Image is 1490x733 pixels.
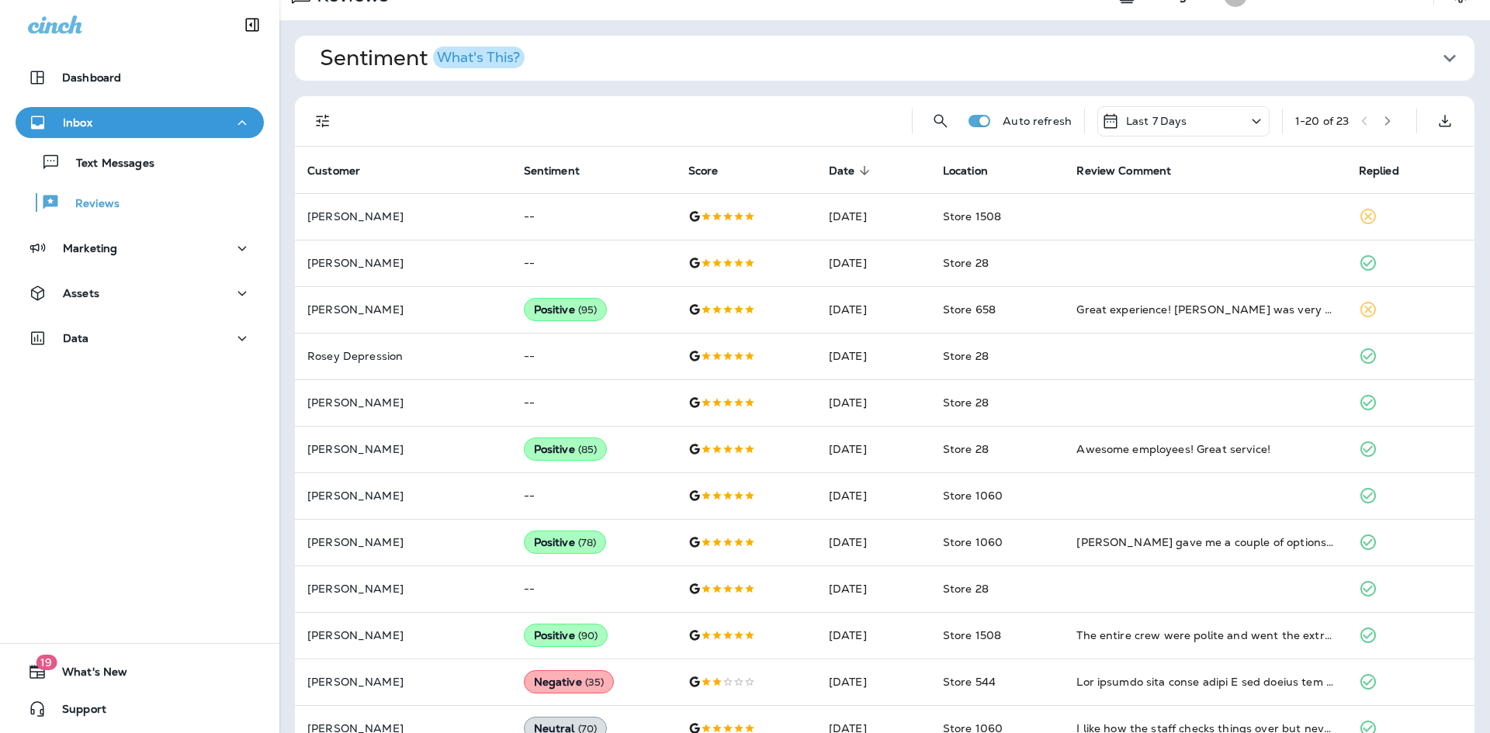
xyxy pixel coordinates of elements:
p: [PERSON_NAME] [307,676,499,688]
span: Sentiment [524,164,580,178]
span: Store 658 [943,303,996,316]
span: Store 1508 [943,209,1001,223]
span: 19 [36,655,57,670]
td: [DATE] [816,472,930,519]
div: What's This? [437,50,520,64]
td: [DATE] [816,240,930,286]
button: Text Messages [16,146,264,178]
h1: Sentiment [320,45,525,71]
span: What's New [47,666,127,684]
button: Collapse Sidebar [230,9,274,40]
td: [DATE] [816,519,930,565]
p: Dashboard [62,71,121,84]
span: Store 1060 [943,489,1003,503]
p: [PERSON_NAME] [307,583,499,595]
span: Sentiment [524,164,600,178]
td: [DATE] [816,565,930,612]
div: Positive [524,624,608,647]
td: -- [511,333,676,379]
span: ( 85 ) [578,443,598,456]
div: The service went great until I was paying and looked at my paper work and found that they had ent... [1076,674,1333,690]
td: -- [511,379,676,426]
span: Review Comment [1076,164,1191,178]
td: [DATE] [816,659,930,705]
span: Store 28 [943,396,989,410]
button: Inbox [16,107,264,138]
span: Score [688,164,719,178]
span: Store 1508 [943,628,1001,642]
td: [DATE] [816,286,930,333]
button: Support [16,693,264,724]
button: Reviews [16,186,264,219]
span: Store 28 [943,582,989,596]
span: Score [688,164,739,178]
button: Assets [16,278,264,309]
td: [DATE] [816,333,930,379]
button: Export as CSV [1429,105,1461,137]
p: Assets [63,287,99,299]
td: -- [511,193,676,240]
button: SentimentWhat's This? [307,36,1487,81]
p: Inbox [63,116,92,129]
span: Store 28 [943,442,989,456]
p: [PERSON_NAME] [307,303,499,316]
td: [DATE] [816,612,930,659]
p: Text Messages [61,157,154,171]
button: Search Reviews [925,105,956,137]
span: Store 544 [943,675,996,689]
span: Replied [1359,164,1399,178]
p: [PERSON_NAME] [307,210,499,223]
button: Marketing [16,233,264,264]
p: Reviews [60,197,120,212]
span: Store 28 [943,349,989,363]
div: Positive [524,437,608,461]
td: [DATE] [816,193,930,240]
p: [PERSON_NAME] [307,536,499,548]
td: -- [511,472,676,519]
span: Customer [307,164,360,178]
button: Data [16,323,264,354]
div: Positive [524,531,607,554]
p: [PERSON_NAME] [307,396,499,409]
div: The entire crew were polite and went the extra mile! Thanks you guys, I'll be coming back!! [1076,628,1333,643]
span: ( 90 ) [578,629,598,642]
span: Store 1060 [943,535,1003,549]
span: Review Comment [1076,164,1171,178]
span: ( 78 ) [578,536,597,549]
span: Location [943,164,1008,178]
span: Replied [1359,164,1419,178]
span: Customer [307,164,380,178]
td: -- [511,565,676,612]
td: -- [511,240,676,286]
span: ( 35 ) [585,676,605,689]
span: Date [829,164,855,178]
p: [PERSON_NAME] [307,257,499,269]
p: Data [63,332,89,344]
span: Location [943,164,988,178]
div: Positive [524,298,608,321]
button: 19What's New [16,656,264,687]
span: Date [829,164,875,178]
span: Support [47,703,106,721]
div: Negative [524,670,615,693]
p: [PERSON_NAME] [307,443,499,455]
button: Filters [307,105,338,137]
p: Auto refresh [1003,115,1072,127]
td: [DATE] [816,379,930,426]
p: Rosey Depression [307,350,499,362]
span: Store 28 [943,256,989,270]
div: Great experience! Matt was very helpful :) [1076,302,1333,317]
div: Nate gave me a couple of options for filters and explained the difference. Helpful without being ... [1076,534,1333,550]
p: Marketing [63,242,117,254]
span: ( 95 ) [578,303,598,316]
div: 1 - 20 of 23 [1295,115,1349,127]
button: Dashboard [16,62,264,93]
div: Awesome employees! Great service! [1076,441,1333,457]
p: [PERSON_NAME] [307,629,499,641]
button: What's This? [433,47,525,68]
p: Last 7 Days [1126,115,1187,127]
p: [PERSON_NAME] [307,489,499,502]
td: [DATE] [816,426,930,472]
